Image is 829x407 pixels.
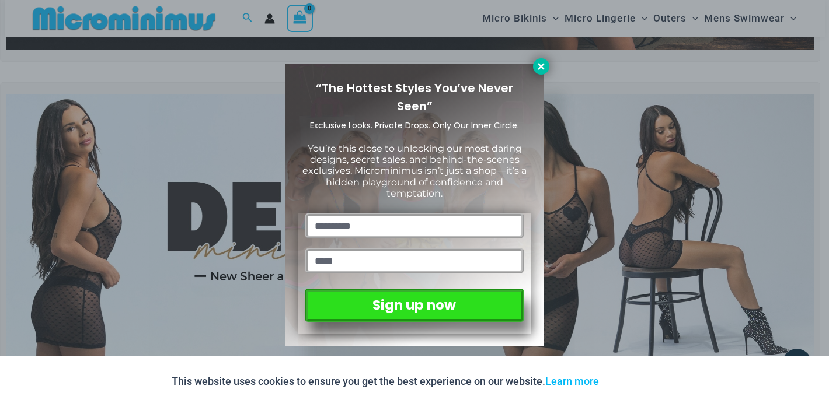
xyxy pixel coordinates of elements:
[545,375,599,387] a: Learn more
[533,58,549,75] button: Close
[608,367,657,395] button: Accept
[302,143,527,199] span: You’re this close to unlocking our most daring designs, secret sales, and behind-the-scenes exclu...
[172,373,599,390] p: This website uses cookies to ensure you get the best experience on our website.
[305,289,524,322] button: Sign up now
[316,80,513,114] span: “The Hottest Styles You’ve Never Seen”
[310,120,519,131] span: Exclusive Looks. Private Drops. Only Our Inner Circle.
